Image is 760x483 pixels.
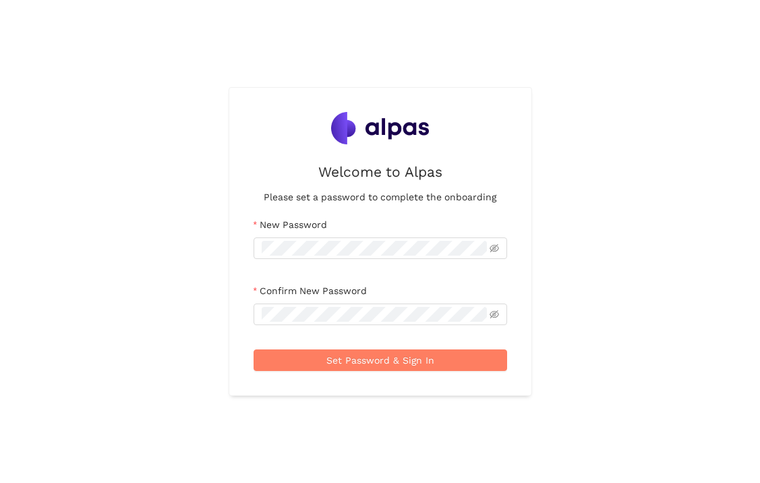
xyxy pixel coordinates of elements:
span: Set Password & Sign In [326,353,434,368]
label: New Password [254,217,327,232]
button: Set Password & Sign In [254,349,507,371]
label: Confirm New Password [254,283,367,298]
input: Confirm New Password [262,307,487,322]
input: New Password [262,241,487,256]
span: eye-invisible [490,244,499,253]
span: eye-invisible [490,310,499,319]
h4: Please set a password to complete the onboarding [264,190,496,204]
img: Alpas Logo [331,112,430,144]
h2: Welcome to Alpas [318,161,442,183]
